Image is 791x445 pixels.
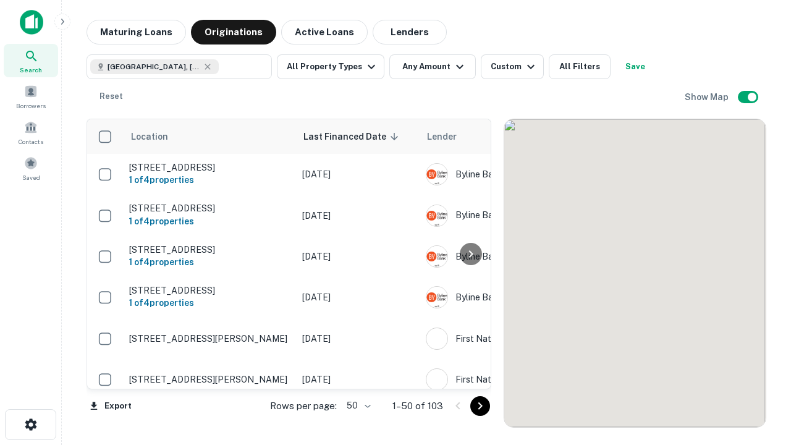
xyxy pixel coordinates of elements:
a: Search [4,44,58,77]
div: Byline Bank [426,163,611,185]
p: [STREET_ADDRESS] [129,285,290,296]
p: [STREET_ADDRESS] [129,203,290,214]
h6: 1 of 4 properties [129,173,290,187]
span: Borrowers [16,101,46,111]
button: Maturing Loans [87,20,186,44]
div: Byline Bank [426,205,611,227]
span: [GEOGRAPHIC_DATA], [GEOGRAPHIC_DATA] [108,61,200,72]
button: Any Amount [389,54,476,79]
button: Originations [191,20,276,44]
div: Byline Bank [426,286,611,308]
iframe: Chat Widget [729,346,791,405]
th: Location [123,119,296,154]
img: picture [426,205,447,226]
a: Saved [4,151,58,185]
button: Lenders [373,20,447,44]
div: First Nations Bank [426,328,611,350]
span: Last Financed Date [303,129,402,144]
h6: 1 of 4 properties [129,214,290,228]
img: picture [426,246,447,267]
p: [STREET_ADDRESS] [129,244,290,255]
span: Location [130,129,184,144]
img: picture [426,287,447,308]
a: Contacts [4,116,58,149]
img: capitalize-icon.png [20,10,43,35]
p: [STREET_ADDRESS][PERSON_NAME] [129,374,290,385]
p: [DATE] [302,373,413,386]
h6: 1 of 4 properties [129,255,290,269]
div: 50 [342,397,373,415]
button: Export [87,397,135,415]
div: First Nations Bank [426,368,611,391]
button: Reset [91,84,131,109]
p: [STREET_ADDRESS] [129,162,290,173]
button: Custom [481,54,544,79]
div: Byline Bank [426,245,611,268]
p: [DATE] [302,167,413,181]
button: All Property Types [277,54,384,79]
span: Search [20,65,42,75]
p: [DATE] [302,290,413,304]
span: Contacts [19,137,43,146]
div: Custom [491,59,538,74]
p: Rows per page: [270,399,337,413]
th: Last Financed Date [296,119,420,154]
button: Save your search to get updates of matches that match your search criteria. [615,54,655,79]
p: 1–50 of 103 [392,399,443,413]
img: picture [426,369,447,390]
span: Saved [22,172,40,182]
div: 0 0 [504,119,766,427]
a: Borrowers [4,80,58,113]
img: picture [426,164,447,185]
img: picture [426,328,447,349]
p: [STREET_ADDRESS][PERSON_NAME] [129,333,290,344]
h6: Show Map [685,90,730,104]
h6: 1 of 4 properties [129,296,290,310]
th: Lender [420,119,617,154]
p: [DATE] [302,332,413,345]
button: Active Loans [281,20,368,44]
button: Go to next page [470,396,490,416]
p: [DATE] [302,209,413,222]
span: Lender [427,129,457,144]
button: All Filters [549,54,611,79]
p: [DATE] [302,250,413,263]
